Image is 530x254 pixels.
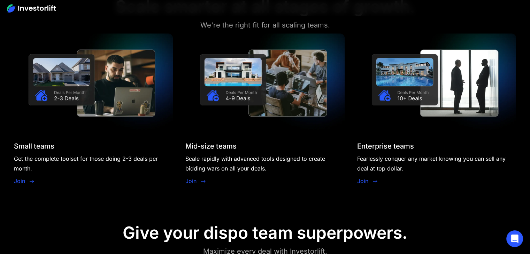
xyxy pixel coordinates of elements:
[200,19,330,31] div: We're the right fit for all scaling teams.
[185,154,344,173] div: Scale rapidly with advanced tools designed to create bidding wars on all your deals.
[14,142,54,150] div: Small teams
[185,177,197,185] a: Join
[123,223,407,243] div: Give your dispo team superpowers.
[357,142,414,150] div: Enterprise teams
[185,142,237,150] div: Mid-size teams
[506,230,523,247] div: Open Intercom Messenger
[14,154,173,173] div: Get the complete toolset for those doing 2-3 deals per month.
[357,177,368,185] a: Join
[357,154,516,173] div: Fearlessly conquer any market knowing you can sell any deal at top dollar.
[14,177,25,185] a: Join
